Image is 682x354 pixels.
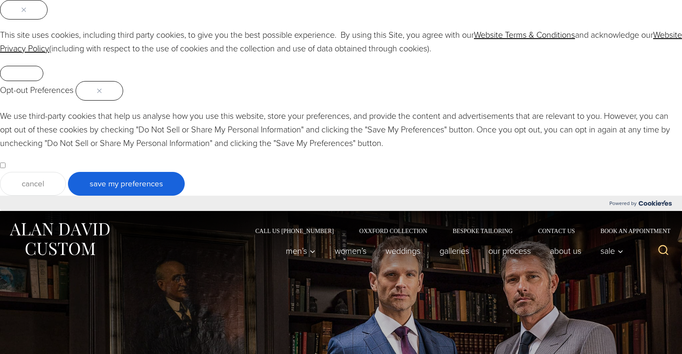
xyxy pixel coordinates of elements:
a: Call Us [PHONE_NUMBER] [242,228,347,234]
a: About Us [541,242,591,259]
a: Website Terms & Conditions [474,28,575,41]
button: View Search Form [653,241,674,261]
nav: Secondary Navigation [242,228,674,234]
button: Save My Preferences [68,172,185,196]
nav: Primary Navigation [276,242,628,259]
img: Close [97,89,101,93]
a: Oxxford Collection [347,228,440,234]
img: Close [22,8,26,12]
a: Contact Us [525,228,588,234]
a: Galleries [430,242,479,259]
a: Women’s [325,242,376,259]
img: Cookieyes logo [639,200,672,206]
span: Men’s [286,247,316,255]
a: Our Process [479,242,541,259]
span: Sale [600,247,623,255]
a: weddings [376,242,430,259]
a: Bespoke Tailoring [440,228,525,234]
img: Alan David Custom [8,220,110,258]
a: Book an Appointment [588,228,674,234]
button: Close [76,81,123,101]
